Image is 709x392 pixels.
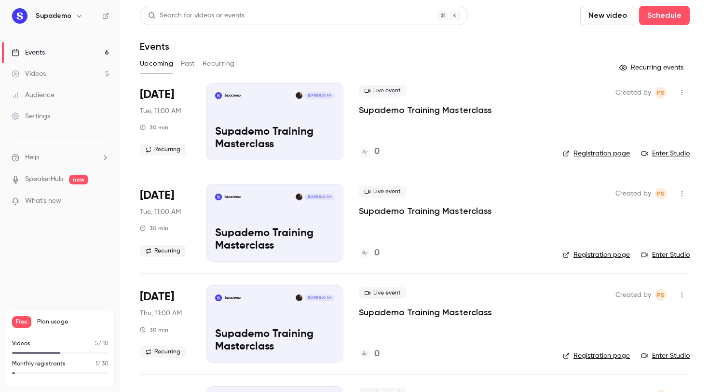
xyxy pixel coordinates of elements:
[359,287,407,299] span: Live event
[25,153,39,163] span: Help
[140,289,174,305] span: [DATE]
[657,188,665,199] span: PS
[140,207,181,217] span: Tue, 11:00 AM
[215,126,334,151] p: Supademo Training Masterclass
[615,60,690,75] button: Recurring events
[296,294,302,301] img: Paulina Staszuk
[12,360,66,368] p: Monthly registrants
[641,351,690,361] a: Enter Studio
[639,6,690,25] button: Schedule
[224,195,241,199] p: Supademo
[25,174,63,184] a: SpeakerHub
[655,87,667,98] span: Paulina Staszuk
[563,250,630,260] a: Registration page
[181,56,195,71] button: Past
[615,289,651,301] span: Created by
[224,93,241,98] p: Supademo
[140,41,169,52] h1: Events
[296,194,302,200] img: Paulina Staszuk
[12,153,109,163] li: help-dropdown-opener
[140,245,186,257] span: Recurring
[215,194,222,200] img: Supademo Training Masterclass
[12,339,30,348] p: Videos
[305,92,334,99] span: [DATE] 11:00 AM
[580,6,635,25] button: New video
[359,104,492,116] a: Supademo Training Masterclass
[140,346,186,358] span: Recurring
[95,339,109,348] p: / 10
[655,289,667,301] span: Paulina Staszuk
[359,348,380,361] a: 0
[563,351,630,361] a: Registration page
[615,87,651,98] span: Created by
[95,361,97,367] span: 1
[12,112,50,121] div: Settings
[140,188,174,203] span: [DATE]
[296,92,302,99] img: Paulina Staszuk
[215,92,222,99] img: Supademo Training Masterclass
[140,285,191,363] div: Oct 23 Thu, 11:00 AM (America/Toronto)
[25,196,61,206] span: What's new
[215,328,334,353] p: Supademo Training Masterclass
[641,250,690,260] a: Enter Studio
[97,197,109,206] iframe: Noticeable Trigger
[12,48,45,57] div: Events
[140,308,182,318] span: Thu, 11:00 AM
[206,285,343,363] a: Supademo Training MasterclassSupademoPaulina Staszuk[DATE] 11:00 AMSupademo Training Masterclass
[140,106,181,116] span: Tue, 11:00 AM
[206,184,343,261] a: Supademo Training MasterclassSupademoPaulina Staszuk[DATE] 11:00 AMSupademo Training Masterclass
[148,11,245,21] div: Search for videos or events
[305,294,334,301] span: [DATE] 11:00 AM
[359,85,407,97] span: Live event
[69,175,88,184] span: new
[203,56,235,71] button: Recurring
[140,144,186,155] span: Recurring
[359,145,380,158] a: 0
[224,295,241,300] p: Supademo
[140,83,191,160] div: Sep 30 Tue, 11:00 AM (America/Toronto)
[206,83,343,160] a: Supademo Training MasterclassSupademoPaulina Staszuk[DATE] 11:00 AMSupademo Training Masterclass
[140,87,174,102] span: [DATE]
[374,348,380,361] h4: 0
[12,90,55,100] div: Audience
[215,294,222,301] img: Supademo Training Masterclass
[655,188,667,199] span: Paulina Staszuk
[359,247,380,260] a: 0
[95,360,109,368] p: / 30
[359,307,492,318] a: Supademo Training Masterclass
[36,11,71,21] h6: Supademo
[657,87,665,98] span: PS
[215,227,334,252] p: Supademo Training Masterclass
[359,186,407,197] span: Live event
[305,194,334,200] span: [DATE] 11:00 AM
[12,316,31,328] span: Free
[37,318,109,326] span: Plan usage
[641,149,690,158] a: Enter Studio
[374,247,380,260] h4: 0
[12,69,46,79] div: Videos
[140,184,191,261] div: Oct 21 Tue, 11:00 AM (America/Toronto)
[140,124,168,131] div: 30 min
[563,149,630,158] a: Registration page
[140,56,173,71] button: Upcoming
[140,224,168,232] div: 30 min
[359,205,492,217] a: Supademo Training Masterclass
[615,188,651,199] span: Created by
[657,289,665,301] span: PS
[95,341,98,347] span: 5
[374,145,380,158] h4: 0
[140,326,168,334] div: 30 min
[12,8,27,24] img: Supademo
